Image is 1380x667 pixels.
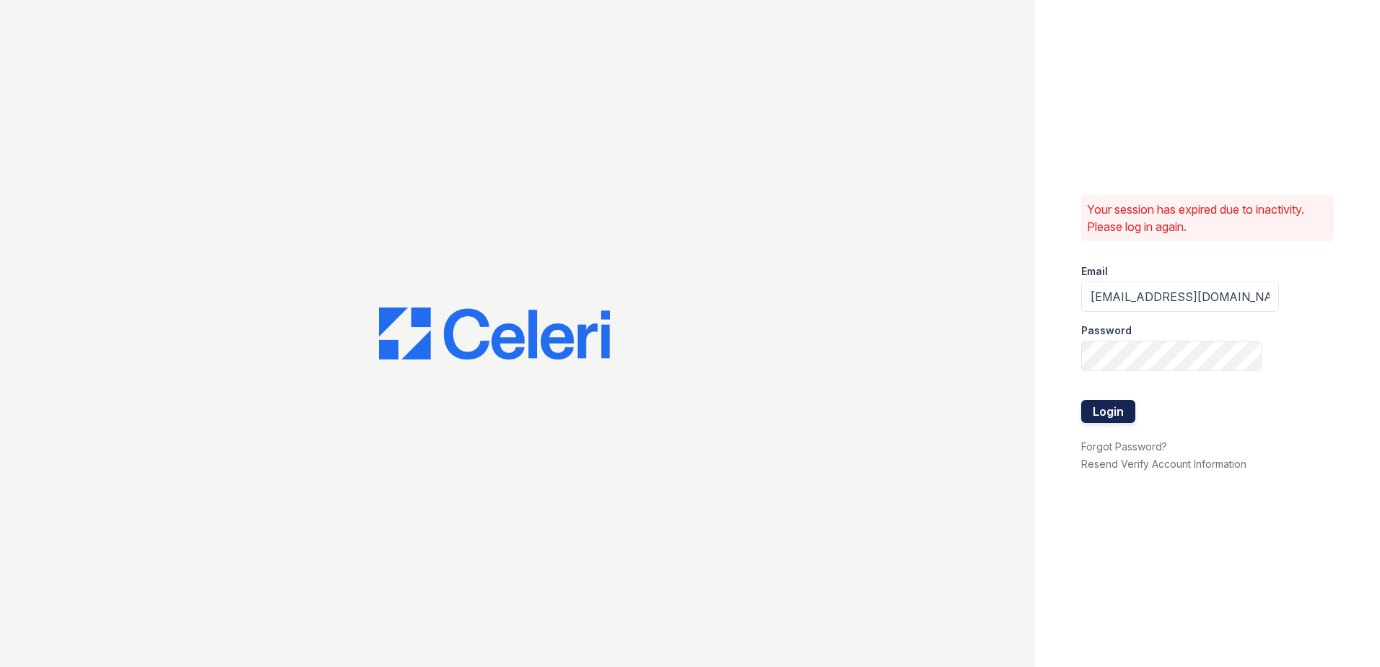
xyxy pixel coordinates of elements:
[1081,264,1108,279] label: Email
[1081,458,1246,470] a: Resend Verify Account Information
[379,308,610,359] img: CE_Logo_Blue-a8612792a0a2168367f1c8372b55b34899dd931a85d93a1a3d3e32e68fde9ad4.png
[1081,400,1135,423] button: Login
[1087,201,1328,235] p: Your session has expired due to inactivity. Please log in again.
[1081,323,1132,338] label: Password
[1081,440,1167,453] a: Forgot Password?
